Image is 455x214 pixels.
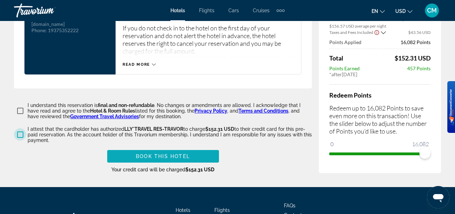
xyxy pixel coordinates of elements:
[123,62,156,67] button: Read more
[402,16,431,29] span: $313.13 USD
[28,102,312,119] p: I understand this reservation is . No changes or amendments are allowed. I acknowledge that I hav...
[329,152,431,154] ngx-slider: ngx-slider
[31,15,81,27] span: : [EMAIL_ADDRESS][DOMAIN_NAME]
[329,71,431,77] div: * [DATE]
[214,207,230,213] a: Flights
[14,1,84,20] a: Travorium
[176,207,190,213] a: Hotels
[329,29,373,35] span: Taxes and Fees Included
[372,8,378,14] span: en
[170,8,185,13] a: Hotels
[395,54,431,62] span: $152.31 USD
[427,7,437,14] span: CM
[205,126,234,132] span: $152.31 USD
[45,27,79,33] span: : 19375352222
[374,29,380,35] button: Show Taxes and Fees disclaimer
[427,186,449,208] iframe: Button to launch messaging window
[253,8,270,13] a: Cruises
[329,140,335,148] span: 0
[70,114,139,119] a: Government Travel Advisories
[107,150,219,163] button: Book this hotel
[199,8,214,13] a: Flights
[238,108,288,114] a: Terms and Conditions
[401,39,431,45] span: 16,082 Points
[329,23,386,29] span: $156.57 USD average per night
[329,104,431,135] p: Redeem up to 16,082 Points to save even more on this transaction! Use the slider below to adjust ...
[395,6,412,16] button: Change currency
[284,203,295,208] a: FAQs
[136,154,190,159] span: Book this hotel
[419,148,431,159] span: ngx-slider
[423,3,441,18] button: User Menu
[28,126,312,143] p: I attest that the cardholder has authorized to charge to their credit card for this pre-paid rese...
[329,65,360,71] span: Points Earned
[123,62,150,67] span: Read more
[329,54,343,62] span: Total
[372,6,385,16] button: Change language
[123,24,294,55] p: If you do not check in to the hotel on the first day of your reservation and do not alert the hot...
[408,29,431,35] span: $43.56 USD
[329,91,431,99] h4: Redeem Points
[111,167,214,172] span: Your credit card will be charged
[277,5,285,16] button: Extra navigation items
[228,8,239,13] a: Cars
[98,102,154,108] span: final and non-refundable
[407,65,431,71] span: 457 Points
[90,108,135,114] span: Hotel & Room Rules
[31,27,45,33] span: Phone
[411,140,430,148] span: 16,082
[185,167,214,172] span: $152.31 USD
[124,126,183,132] span: LLY*TRAVEL RES-TRAVOR
[329,39,361,45] span: Points Applied
[449,89,454,125] img: BKR5lM0sgkDqAAAAAElFTkSuQmCC
[329,29,386,36] button: Show Taxes and Fees breakdown
[331,71,342,77] span: after
[195,108,227,114] a: Privacy Policy
[395,8,406,14] span: USD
